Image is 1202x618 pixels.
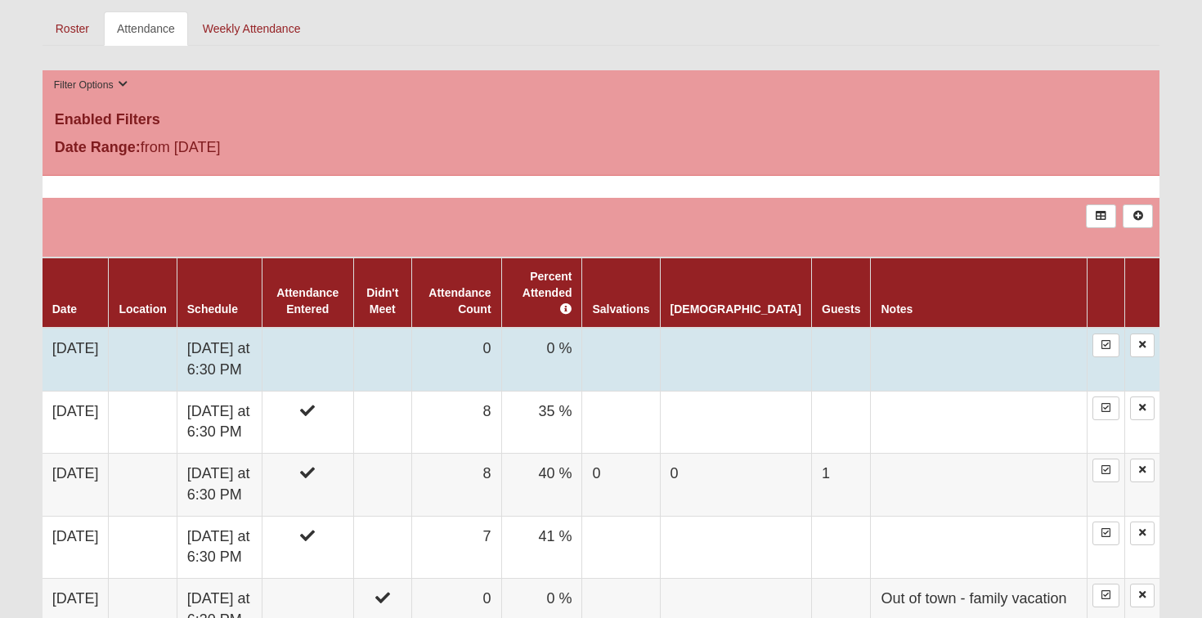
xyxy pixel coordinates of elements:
[43,516,109,578] td: [DATE]
[411,328,501,391] td: 0
[119,302,166,316] a: Location
[660,257,811,328] th: [DEMOGRAPHIC_DATA]
[812,454,871,516] td: 1
[43,137,415,163] div: from [DATE]
[582,257,660,328] th: Salvations
[104,11,188,46] a: Attendance
[411,516,501,578] td: 7
[660,454,811,516] td: 0
[177,328,262,391] td: [DATE] at 6:30 PM
[177,516,262,578] td: [DATE] at 6:30 PM
[501,391,582,453] td: 35 %
[55,137,141,159] label: Date Range:
[1130,459,1155,482] a: Delete
[582,454,660,516] td: 0
[49,77,133,94] button: Filter Options
[43,391,109,453] td: [DATE]
[523,270,572,316] a: Percent Attended
[1130,522,1155,545] a: Delete
[1130,334,1155,357] a: Delete
[881,302,913,316] a: Notes
[43,11,102,46] a: Roster
[411,454,501,516] td: 8
[43,328,109,391] td: [DATE]
[177,454,262,516] td: [DATE] at 6:30 PM
[501,454,582,516] td: 40 %
[501,516,582,578] td: 41 %
[366,286,398,316] a: Didn't Meet
[411,391,501,453] td: 8
[276,286,339,316] a: Attendance Entered
[1092,396,1119,420] a: Enter Attendance
[52,302,77,316] a: Date
[55,111,1148,129] h4: Enabled Filters
[1130,396,1155,420] a: Delete
[187,302,238,316] a: Schedule
[190,11,314,46] a: Weekly Attendance
[1092,584,1119,607] a: Enter Attendance
[501,328,582,391] td: 0 %
[1092,334,1119,357] a: Enter Attendance
[177,391,262,453] td: [DATE] at 6:30 PM
[1092,459,1119,482] a: Enter Attendance
[812,257,871,328] th: Guests
[1092,522,1119,545] a: Enter Attendance
[43,454,109,516] td: [DATE]
[1086,204,1116,228] a: Export to Excel
[428,286,491,316] a: Attendance Count
[1130,584,1155,607] a: Delete
[1123,204,1153,228] a: Alt+N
